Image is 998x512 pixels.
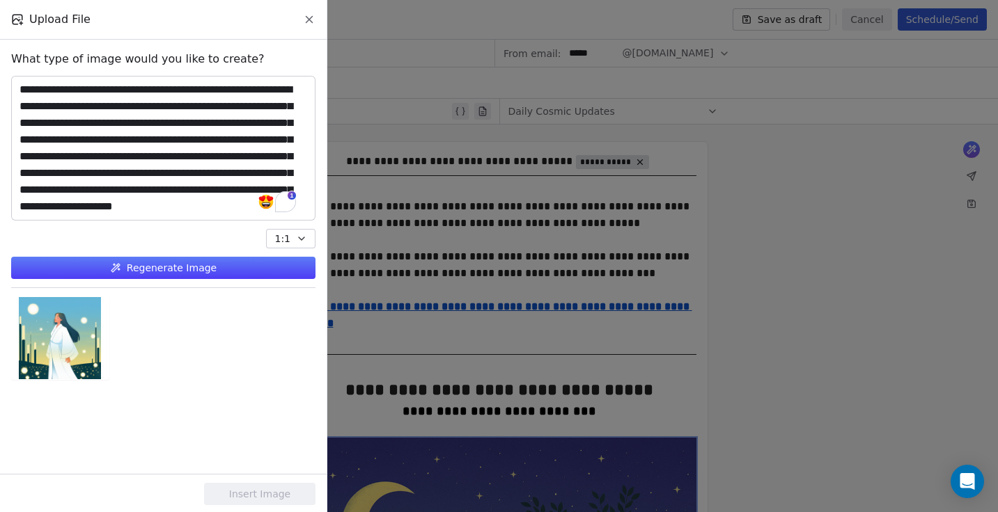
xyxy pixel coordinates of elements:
span: What type of image would you like to create? [11,51,265,67]
span: 1:1 [274,232,290,246]
textarea: To enrich screen reader interactions, please activate Accessibility in Grammarly extension settings [12,77,315,220]
button: Insert Image [204,483,315,505]
span: Upload File [29,11,91,28]
div: Open Intercom Messenger [951,465,984,498]
button: Regenerate Image [11,257,315,279]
